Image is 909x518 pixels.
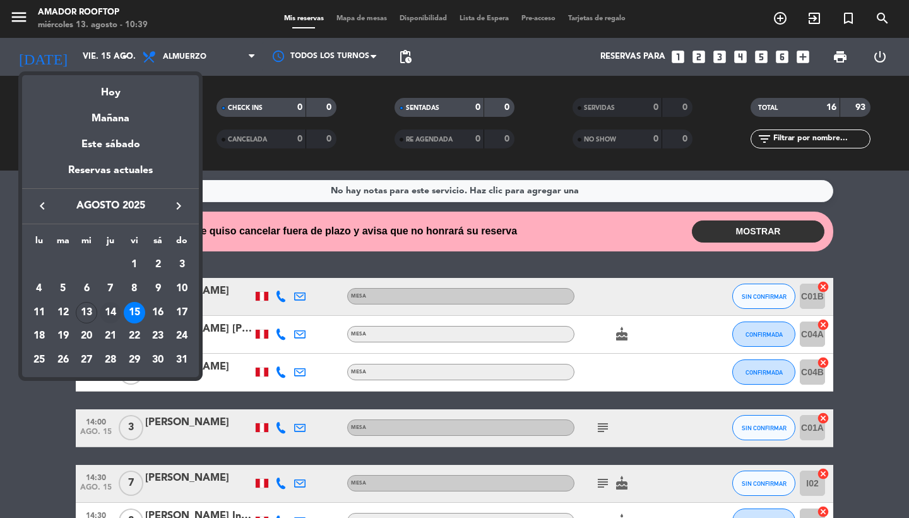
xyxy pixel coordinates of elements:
td: 26 de agosto de 2025 [51,348,75,372]
td: 28 de agosto de 2025 [98,348,122,372]
th: viernes [122,234,146,253]
div: Mañana [22,101,199,127]
td: 25 de agosto de 2025 [27,348,51,372]
div: 11 [28,302,50,323]
td: AGO. [27,253,122,277]
th: martes [51,234,75,253]
div: 25 [28,349,50,371]
td: 13 de agosto de 2025 [74,301,98,325]
div: 14 [100,302,121,323]
td: 8 de agosto de 2025 [122,277,146,301]
td: 19 de agosto de 2025 [51,324,75,348]
th: miércoles [74,234,98,253]
div: 30 [147,349,169,371]
div: 12 [52,302,74,323]
td: 6 de agosto de 2025 [74,277,98,301]
div: 4 [28,278,50,299]
td: 23 de agosto de 2025 [146,324,170,348]
div: 9 [147,278,169,299]
td: 30 de agosto de 2025 [146,348,170,372]
button: keyboard_arrow_right [167,198,190,214]
div: 26 [52,349,74,371]
div: 10 [171,278,193,299]
div: 3 [171,254,193,275]
div: 2 [147,254,169,275]
div: 17 [171,302,193,323]
div: 24 [171,325,193,347]
td: 2 de agosto de 2025 [146,253,170,277]
td: 20 de agosto de 2025 [74,324,98,348]
td: 29 de agosto de 2025 [122,348,146,372]
td: 21 de agosto de 2025 [98,324,122,348]
div: 16 [147,302,169,323]
div: 1 [124,254,145,275]
td: 3 de agosto de 2025 [170,253,194,277]
div: 20 [76,325,97,347]
i: keyboard_arrow_right [171,198,186,214]
td: 24 de agosto de 2025 [170,324,194,348]
td: 31 de agosto de 2025 [170,348,194,372]
div: 7 [100,278,121,299]
td: 10 de agosto de 2025 [170,277,194,301]
td: 14 de agosto de 2025 [98,301,122,325]
td: 9 de agosto de 2025 [146,277,170,301]
div: Reservas actuales [22,162,199,188]
td: 16 de agosto de 2025 [146,301,170,325]
div: 21 [100,325,121,347]
td: 17 de agosto de 2025 [170,301,194,325]
span: agosto 2025 [54,198,167,214]
div: 15 [124,302,145,323]
div: 22 [124,325,145,347]
th: jueves [98,234,122,253]
div: 29 [124,349,145,371]
td: 22 de agosto de 2025 [122,324,146,348]
td: 18 de agosto de 2025 [27,324,51,348]
div: 23 [147,325,169,347]
th: sábado [146,234,170,253]
div: Hoy [22,75,199,101]
td: 5 de agosto de 2025 [51,277,75,301]
button: keyboard_arrow_left [31,198,54,214]
td: 15 de agosto de 2025 [122,301,146,325]
td: 27 de agosto de 2025 [74,348,98,372]
div: 8 [124,278,145,299]
div: 31 [171,349,193,371]
th: lunes [27,234,51,253]
i: keyboard_arrow_left [35,198,50,214]
td: 12 de agosto de 2025 [51,301,75,325]
div: 13 [76,302,97,323]
div: 28 [100,349,121,371]
div: 19 [52,325,74,347]
div: 5 [52,278,74,299]
td: 1 de agosto de 2025 [122,253,146,277]
div: Este sábado [22,127,199,162]
td: 11 de agosto de 2025 [27,301,51,325]
div: 18 [28,325,50,347]
th: domingo [170,234,194,253]
div: 6 [76,278,97,299]
td: 4 de agosto de 2025 [27,277,51,301]
td: 7 de agosto de 2025 [98,277,122,301]
div: 27 [76,349,97,371]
